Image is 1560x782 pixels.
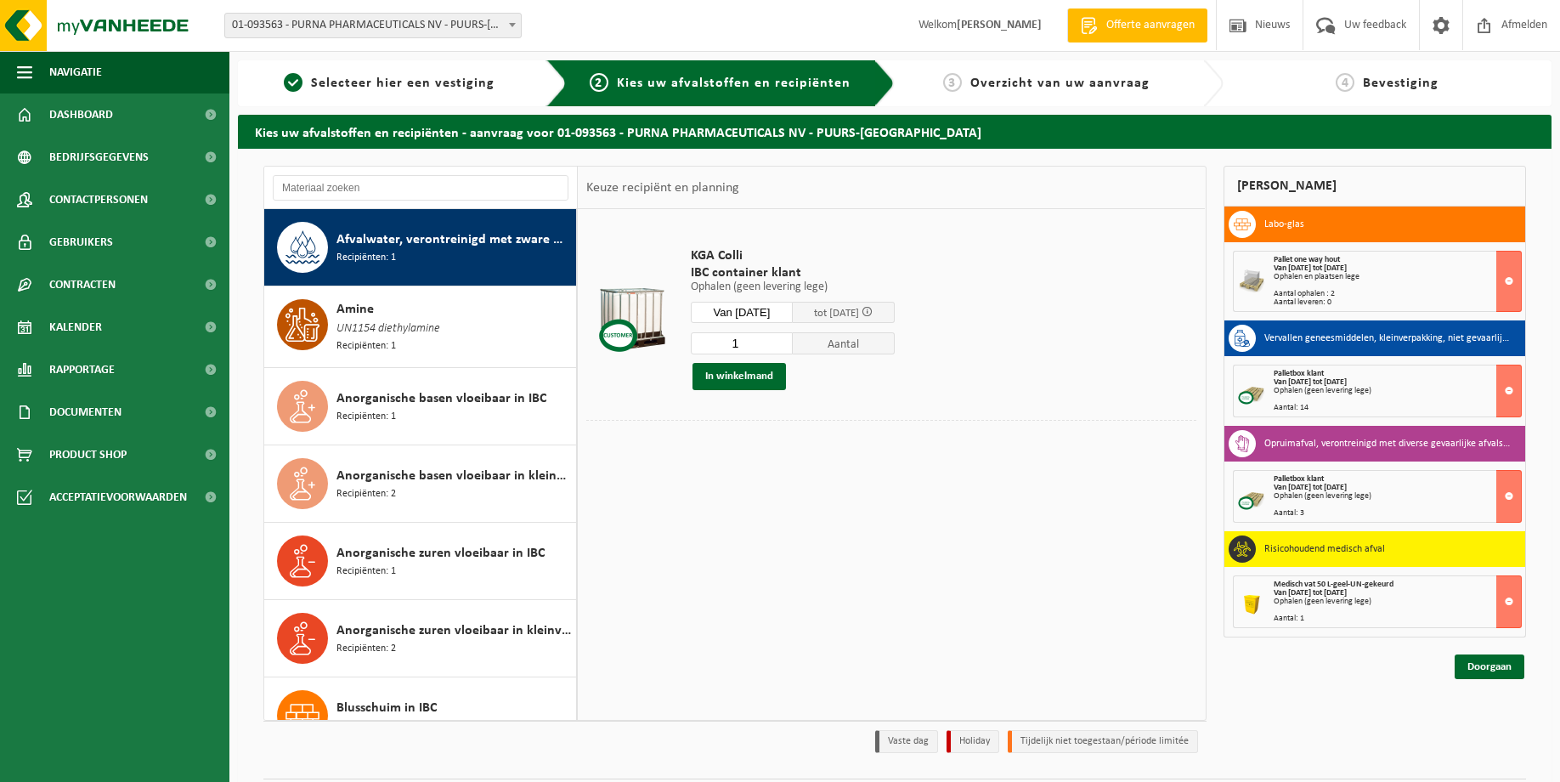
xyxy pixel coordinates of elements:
[1274,404,1522,412] div: Aantal: 14
[336,229,572,250] span: Afvalwater, verontreinigd met zware metalen
[1274,509,1522,518] div: Aantal: 3
[336,466,572,486] span: Anorganische basen vloeibaar in kleinverpakking
[814,308,859,319] span: tot [DATE]
[336,320,440,338] span: UN1154 diethylamine
[1264,430,1513,457] h3: Opruimafval, verontreinigd met diverse gevaarlijke afvalstoffen
[264,523,577,600] button: Anorganische zuren vloeibaar in IBC Recipiënten: 1
[970,76,1150,90] span: Overzicht van uw aanvraag
[1264,325,1513,352] h3: Vervallen geneesmiddelen, kleinverpakking, niet gevaarlijk (huishoudelijk) - Farma afval
[311,76,495,90] span: Selecteer hier een vestiging
[1455,654,1524,679] a: Doorgaan
[49,391,122,433] span: Documenten
[590,73,608,92] span: 2
[284,73,302,92] span: 1
[49,136,149,178] span: Bedrijfsgegevens
[246,73,533,93] a: 1Selecteer hier een vestiging
[49,178,148,221] span: Contactpersonen
[336,698,437,718] span: Blusschuim in IBC
[336,543,545,564] span: Anorganische zuren vloeibaar in IBC
[1274,263,1347,273] strong: Van [DATE] tot [DATE]
[336,486,396,502] span: Recipiënten: 2
[1274,492,1522,501] div: Ophalen (geen levering lege)
[264,368,577,445] button: Anorganische basen vloeibaar in IBC Recipiënten: 1
[336,641,396,657] span: Recipiënten: 2
[336,409,396,425] span: Recipiënten: 1
[1274,377,1347,387] strong: Van [DATE] tot [DATE]
[793,332,895,354] span: Aantal
[1274,290,1522,298] div: Aantal ophalen : 2
[1274,255,1340,264] span: Pallet one way hout
[264,445,577,523] button: Anorganische basen vloeibaar in kleinverpakking Recipiënten: 2
[1274,588,1347,598] strong: Van [DATE] tot [DATE]
[1274,369,1324,378] span: Palletbox klant
[691,281,895,293] p: Ophalen (geen levering lege)
[1274,387,1522,395] div: Ophalen (geen levering lege)
[1274,474,1324,484] span: Palletbox klant
[264,677,577,755] button: Blusschuim in IBC Recipiënten: 1
[1363,76,1438,90] span: Bevestiging
[578,167,748,209] div: Keuze recipiënt en planning
[225,14,521,37] span: 01-093563 - PURNA PHARMACEUTICALS NV - PUURS-SINT-AMANDS
[336,388,546,409] span: Anorganische basen vloeibaar in IBC
[1274,580,1393,589] span: Medisch vat 50 L-geel-UN-gekeurd
[336,299,374,320] span: Amine
[1274,273,1522,281] div: Ophalen en plaatsen lege
[1224,166,1527,207] div: [PERSON_NAME]
[947,730,999,753] li: Holiday
[49,306,102,348] span: Kalender
[336,718,396,734] span: Recipiënten: 1
[336,338,396,354] span: Recipiënten: 1
[943,73,962,92] span: 3
[1008,730,1198,753] li: Tijdelijk niet toegestaan/période limitée
[875,730,938,753] li: Vaste dag
[1274,598,1522,606] div: Ophalen (geen levering lege)
[49,221,113,263] span: Gebruikers
[1264,535,1385,563] h3: Risicohoudend medisch afval
[1264,211,1304,238] h3: Labo-glas
[49,51,102,93] span: Navigatie
[264,286,577,368] button: Amine UN1154 diethylamine Recipiënten: 1
[957,19,1042,31] strong: [PERSON_NAME]
[264,600,577,677] button: Anorganische zuren vloeibaar in kleinverpakking Recipiënten: 2
[336,620,572,641] span: Anorganische zuren vloeibaar in kleinverpakking
[1274,615,1522,623] div: Aantal: 1
[691,302,793,323] input: Selecteer datum
[691,247,895,264] span: KGA Colli
[1067,8,1207,42] a: Offerte aanvragen
[1274,483,1347,492] strong: Van [DATE] tot [DATE]
[224,13,522,38] span: 01-093563 - PURNA PHARMACEUTICALS NV - PUURS-SINT-AMANDS
[49,93,113,136] span: Dashboard
[692,363,786,390] button: In winkelmand
[49,263,116,306] span: Contracten
[1274,298,1522,307] div: Aantal leveren: 0
[336,250,396,266] span: Recipiënten: 1
[264,209,577,286] button: Afvalwater, verontreinigd met zware metalen Recipiënten: 1
[238,115,1552,148] h2: Kies uw afvalstoffen en recipiënten - aanvraag voor 01-093563 - PURNA PHARMACEUTICALS NV - PUURS-...
[617,76,851,90] span: Kies uw afvalstoffen en recipiënten
[1102,17,1199,34] span: Offerte aanvragen
[1336,73,1354,92] span: 4
[49,433,127,476] span: Product Shop
[273,175,568,201] input: Materiaal zoeken
[49,476,187,518] span: Acceptatievoorwaarden
[49,348,115,391] span: Rapportage
[691,264,895,281] span: IBC container klant
[336,564,396,580] span: Recipiënten: 1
